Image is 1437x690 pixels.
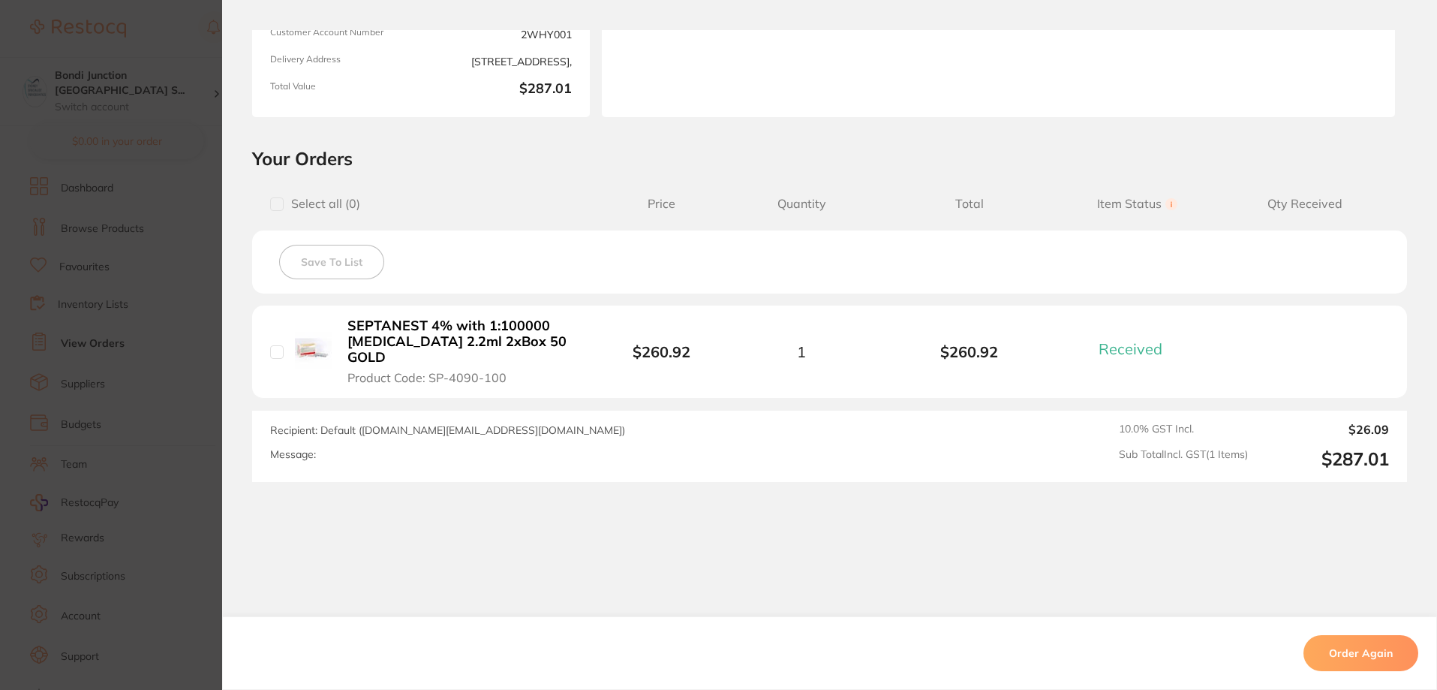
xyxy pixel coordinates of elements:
output: $26.09 [1260,423,1389,436]
span: Price [606,197,717,211]
b: SEPTANEST 4% with 1:100000 [MEDICAL_DATA] 2.2ml 2xBox 50 GOLD [347,318,579,365]
span: Qty Received [1221,197,1389,211]
span: 2WHY001 [427,27,572,42]
output: $287.01 [1260,448,1389,470]
button: Save To List [279,245,384,279]
button: Received [1094,339,1180,358]
span: Item Status [1054,197,1222,211]
span: 10.0 % GST Incl. [1119,423,1248,436]
span: Sub Total Incl. GST ( 1 Items) [1119,448,1248,470]
span: Total Value [270,81,415,99]
b: $287.01 [427,81,572,99]
span: Received [1099,339,1162,358]
button: Order Again [1303,635,1418,671]
b: $260.92 [633,342,690,361]
span: Recipient: Default ( [DOMAIN_NAME][EMAIL_ADDRESS][DOMAIN_NAME] ) [270,423,625,437]
span: 1 [797,343,806,360]
h2: Your Orders [252,147,1407,170]
span: Total [885,197,1054,211]
img: SEPTANEST 4% with 1:100000 adrenalin 2.2ml 2xBox 50 GOLD [295,332,332,369]
span: Product Code: SP-4090-100 [347,371,507,384]
span: Customer Account Number [270,27,415,42]
label: Message: [270,448,316,461]
span: [STREET_ADDRESS], [427,54,572,69]
button: SEPTANEST 4% with 1:100000 [MEDICAL_DATA] 2.2ml 2xBox 50 GOLD Product Code: SP-4090-100 [343,318,584,385]
span: Delivery Address [270,54,415,69]
span: Select all ( 0 ) [284,197,360,211]
span: Quantity [717,197,885,211]
b: $260.92 [885,343,1054,360]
